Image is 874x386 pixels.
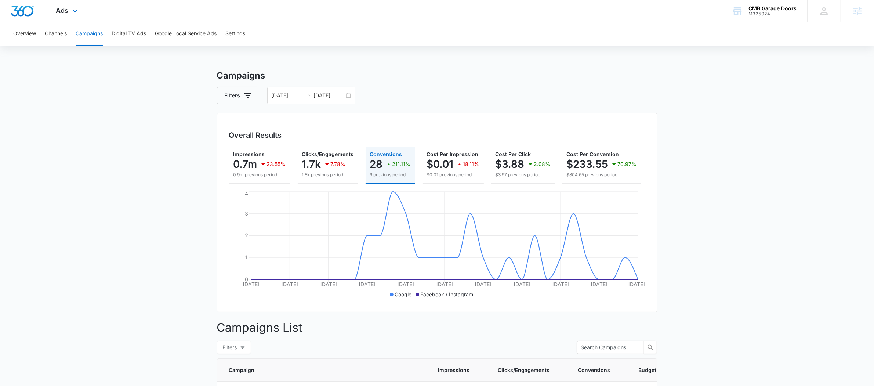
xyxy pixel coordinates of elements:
[233,172,286,178] p: 0.9m previous period
[644,341,657,354] button: search
[217,319,657,336] p: Campaigns List
[223,343,237,351] span: Filters
[427,172,479,178] p: $0.01 previous period
[45,22,67,46] button: Channels
[644,344,657,350] span: search
[496,158,525,170] p: $3.88
[567,172,637,178] p: $804.65 previous period
[436,281,453,287] tspan: [DATE]
[427,158,454,170] p: $0.01
[498,366,550,374] span: Clicks/Engagements
[245,232,248,238] tspan: 2
[233,151,265,157] span: Impressions
[618,162,637,167] p: 70.97%
[217,341,251,354] button: Filters
[421,291,474,298] p: Facebook / Instagram
[392,162,411,167] p: 211.11%
[245,254,248,260] tspan: 1
[217,87,258,104] button: Filters
[217,69,657,82] h3: Campaigns
[245,190,248,196] tspan: 4
[427,151,479,157] span: Cost Per Impression
[591,281,608,287] tspan: [DATE]
[229,366,410,374] span: Campaign
[302,151,354,157] span: Clicks/Engagements
[314,91,344,100] input: End date
[496,151,531,157] span: Cost Per Click
[578,366,610,374] span: Conversions
[281,281,298,287] tspan: [DATE]
[245,210,248,217] tspan: 3
[13,22,36,46] button: Overview
[305,93,311,98] span: swap-right
[463,162,479,167] p: 18.11%
[370,172,411,178] p: 9 previous period
[552,281,569,287] tspan: [DATE]
[567,158,608,170] p: $233.55
[302,158,321,170] p: 1.7k
[395,291,412,298] p: Google
[243,281,260,287] tspan: [DATE]
[748,6,797,11] div: account name
[225,22,245,46] button: Settings
[475,281,492,287] tspan: [DATE]
[581,343,634,351] input: Search Campaigns
[639,366,670,374] span: Budget
[331,162,346,167] p: 7.78%
[438,366,470,374] span: Impressions
[76,22,103,46] button: Campaigns
[229,130,282,141] h3: Overall Results
[359,281,376,287] tspan: [DATE]
[302,172,354,178] p: 1.8k previous period
[112,22,146,46] button: Digital TV Ads
[628,281,645,287] tspan: [DATE]
[305,93,311,98] span: to
[272,91,302,100] input: Start date
[370,151,402,157] span: Conversions
[534,162,551,167] p: 2.08%
[267,162,286,167] p: 23.55%
[233,158,257,170] p: 0.7m
[155,22,217,46] button: Google Local Service Ads
[496,172,551,178] p: $3.97 previous period
[245,276,248,282] tspan: 0
[748,11,797,17] div: account id
[370,158,383,170] p: 28
[567,151,619,157] span: Cost Per Conversion
[397,281,414,287] tspan: [DATE]
[320,281,337,287] tspan: [DATE]
[513,281,530,287] tspan: [DATE]
[56,7,69,14] span: Ads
